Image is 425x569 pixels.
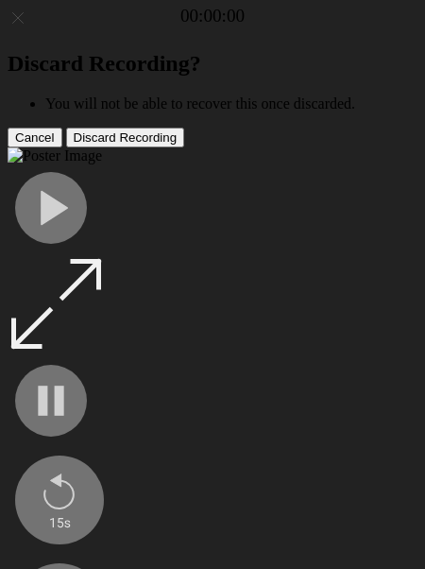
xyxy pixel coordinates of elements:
[45,95,417,112] li: You will not be able to recover this once discarded.
[8,51,417,77] h2: Discard Recording?
[66,128,185,147] button: Discard Recording
[8,128,62,147] button: Cancel
[8,147,102,164] img: Poster Image
[180,6,245,26] a: 00:00:00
